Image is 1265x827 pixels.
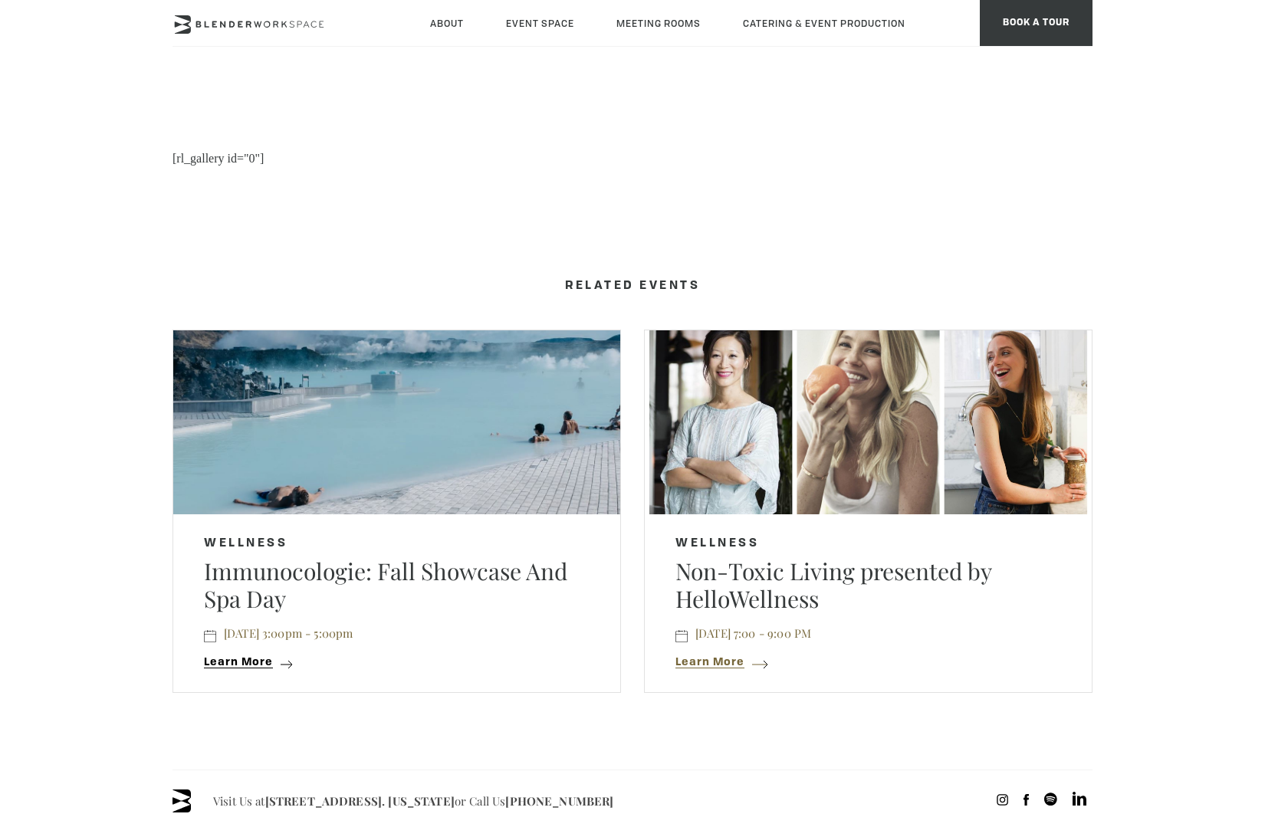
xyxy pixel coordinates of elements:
a: Learn More [675,657,764,668]
p: [DATE] 3:00pm - 5:00pm [204,624,590,644]
span: Visit Us at or Call Us [213,789,613,812]
a: Wellness [204,538,287,550]
p: [DATE] 7:00 - 9:00 PM [675,624,1061,644]
a: [STREET_ADDRESS]. [US_STATE] [265,793,455,809]
a: Wellness [675,538,759,550]
span: Learn More [675,657,744,668]
a: Learn More [204,657,292,668]
h5: Non-Toxic Living presented by HelloWellness [675,557,1061,612]
section: [rl_gallery id="0"] [172,75,264,242]
h4: Related Events [172,258,1092,314]
a: [PHONE_NUMBER] [505,793,613,809]
span: Learn More [204,657,273,668]
h5: Immunocologie: Fall Showcase And Spa Day [204,557,590,612]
